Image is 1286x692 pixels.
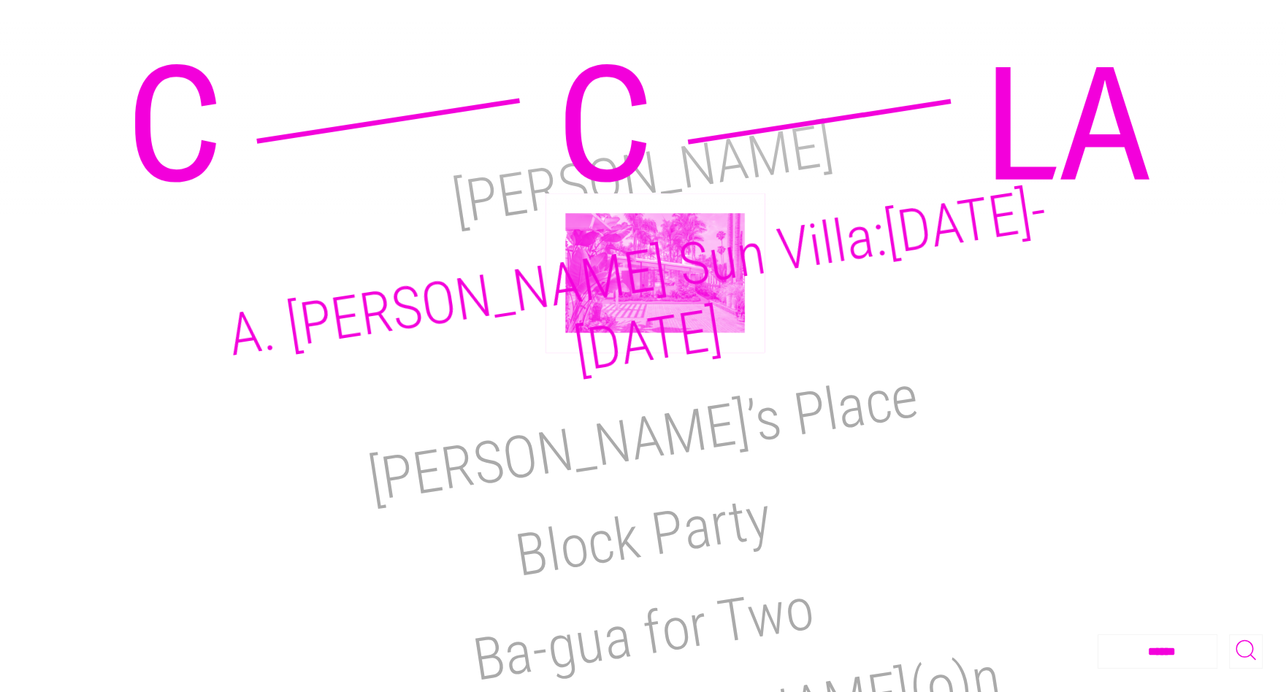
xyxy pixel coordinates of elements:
a: [PERSON_NAME] [448,111,838,237]
a: A. [PERSON_NAME] Sun Villa:[DATE]-[DATE] [224,175,1052,385]
a: Block Party [511,483,775,591]
button: Toggle Search [1229,634,1263,669]
a: [PERSON_NAME]’s Place [364,362,922,515]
